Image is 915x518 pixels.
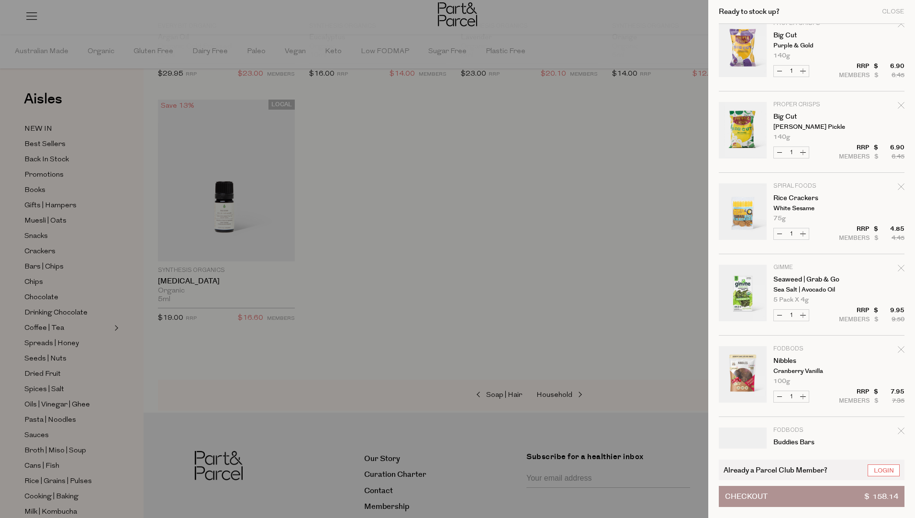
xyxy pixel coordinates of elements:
[773,113,848,120] a: Big Cut
[773,265,848,270] p: Gimme
[898,345,904,358] div: Remove Nibbles
[773,297,809,303] span: 5 Pack x 4g
[785,66,797,77] input: QTY Big Cut
[773,53,790,59] span: 140g
[868,464,900,476] a: Login
[773,215,786,222] span: 75g
[898,263,904,276] div: Remove Seaweed | Grab & Go
[785,147,797,158] input: QTY Big Cut
[773,195,848,202] a: Rice Crackers
[898,19,904,32] div: Remove Big Cut
[719,8,780,15] h2: Ready to stock up?
[773,287,848,293] p: Sea Salt | Avocado Oil
[773,428,848,433] p: Fodbods
[724,464,827,475] span: Already a Parcel Club Member?
[785,391,797,402] input: QTY Nibbles
[773,358,848,364] a: Nibbles
[773,32,848,39] a: Big Cut
[773,183,848,189] p: Spiral Foods
[773,276,848,283] a: Seaweed | Grab & Go
[898,101,904,113] div: Remove Big Cut
[864,486,898,507] span: $ 158.14
[882,9,904,15] div: Close
[773,124,848,130] p: [PERSON_NAME] Pickle
[785,228,797,239] input: QTY Rice Crackers
[773,43,848,49] p: Purple & Gold
[773,205,848,212] p: White Sesame
[725,486,768,507] span: Checkout
[898,426,904,439] div: Remove Buddies Bars
[773,102,848,108] p: Proper Crisps
[785,310,797,321] input: QTY Seaweed | Grab & Go
[773,346,848,352] p: Fodbods
[773,368,848,374] p: Cranberry Vanilla
[719,486,904,507] button: Checkout$ 158.14
[773,439,848,446] a: Buddies Bars
[773,378,790,384] span: 100g
[898,182,904,195] div: Remove Rice Crackers
[773,134,790,140] span: 140g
